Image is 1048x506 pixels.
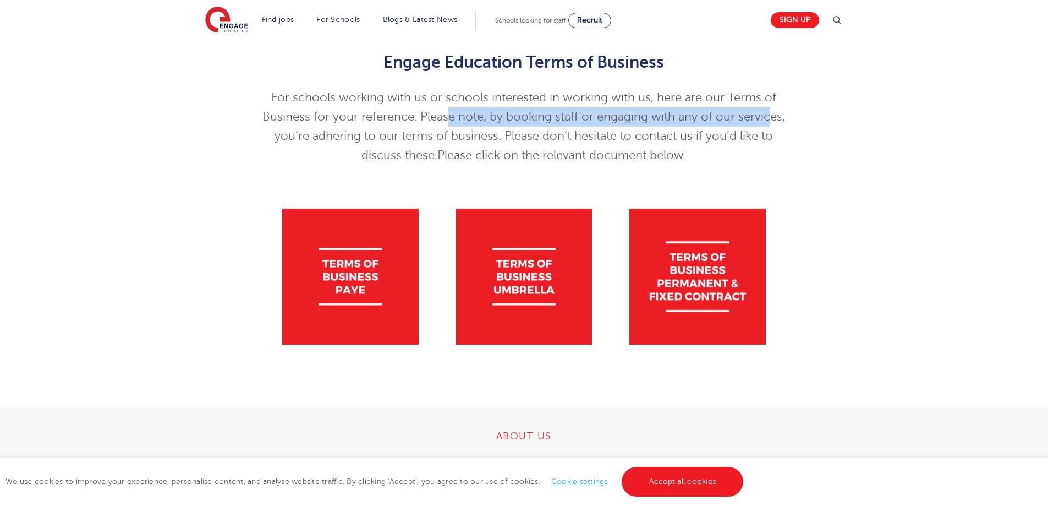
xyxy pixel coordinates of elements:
p: For schools working with us or schools interested in working with us, here are our Terms of Busin... [254,88,794,165]
a: Find jobs [262,15,294,24]
span: We use cookies to improve your experience, personalise content, and analyse website traffic. By c... [6,477,746,486]
p: Engage Education[GEOGRAPHIC_DATA][STREET_ADDRESS]. Company No. 06737449. [254,454,794,473]
span: Recruit [577,16,602,24]
a: Accept all cookies [622,467,744,497]
span: Schools looking for staff [495,17,566,24]
h4: ABOUT US [254,429,794,443]
a: Cookie settings [551,477,608,486]
h2: Engage Education Terms of Business [254,53,794,72]
span: y booking staff or engaging with any of our services, you’re adhering to our terms of business. P... [275,110,785,162]
a: For Schools [316,15,360,24]
img: Engage Education [205,7,248,34]
a: Recruit [568,13,611,28]
a: Sign up [771,12,819,28]
a: Blogs & Latest News [383,15,458,24]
